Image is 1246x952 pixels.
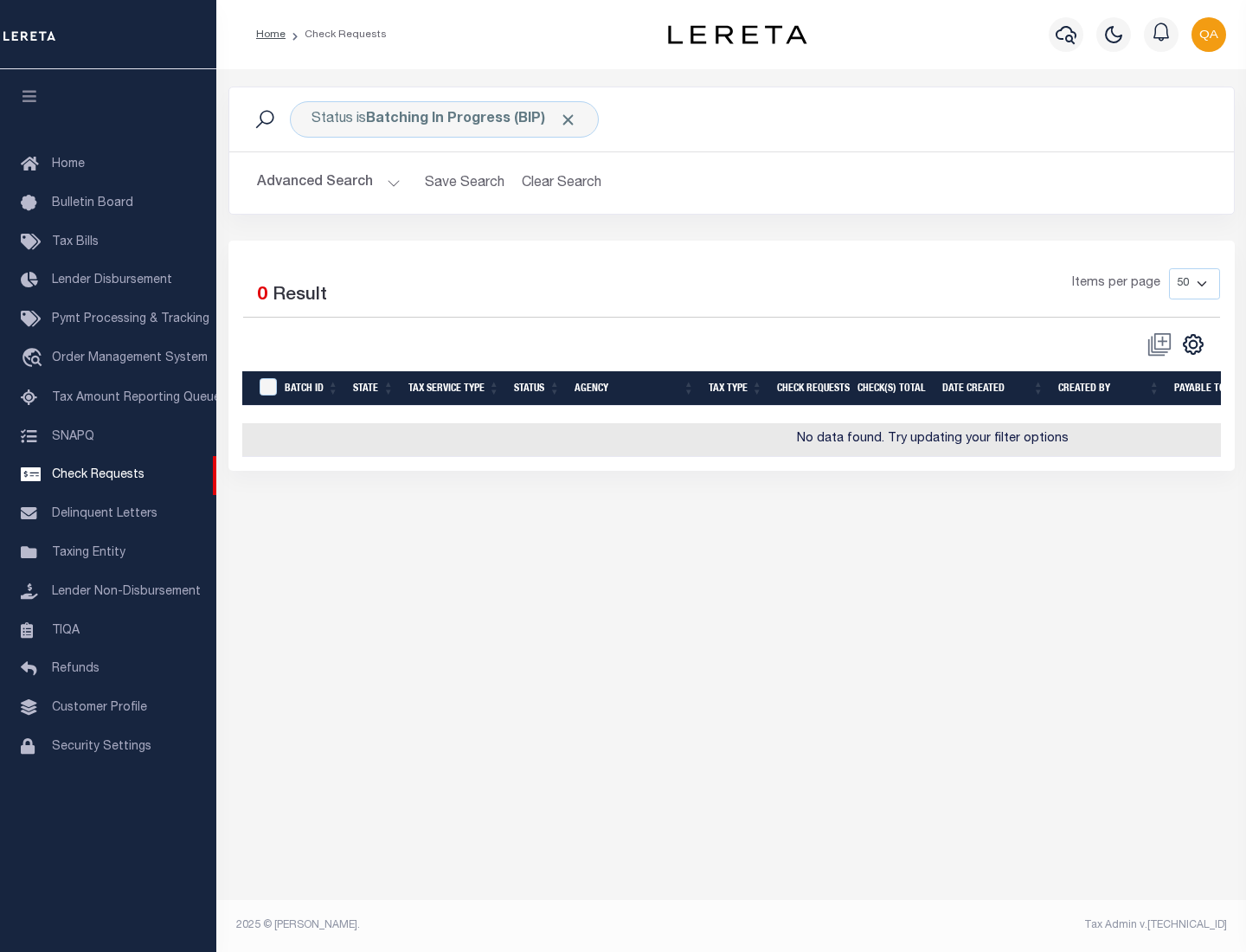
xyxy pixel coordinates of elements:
div: Tax Admin v.[TECHNICAL_ID] [744,917,1227,933]
div: Status is [290,101,599,138]
th: Status: activate to sort column ascending [507,371,568,407]
span: Items per page [1072,274,1160,293]
th: Tax Service Type: activate to sort column ascending [401,371,507,407]
span: Click to Remove [559,111,577,129]
th: Batch Id: activate to sort column ascending [278,371,346,407]
th: State: activate to sort column ascending [346,371,401,407]
span: Pymt Processing & Tracking [52,313,209,325]
span: SNAPQ [52,430,94,442]
th: Tax Type: activate to sort column ascending [702,371,770,407]
span: Home [52,158,85,170]
label: Result [273,282,327,310]
th: Date Created: activate to sort column ascending [935,371,1051,407]
img: logo-dark.svg [668,25,806,44]
li: Check Requests [286,27,387,42]
span: 0 [257,286,267,305]
th: Created By: activate to sort column ascending [1051,371,1167,407]
th: Check(s) Total [851,371,935,407]
span: Refunds [52,663,100,675]
th: Agency: activate to sort column ascending [568,371,702,407]
i: travel_explore [21,348,48,370]
th: Check Requests [770,371,851,407]
span: Taxing Entity [52,547,125,559]
span: Lender Disbursement [52,274,172,286]
img: svg+xml;base64,PHN2ZyB4bWxucz0iaHR0cDovL3d3dy53My5vcmcvMjAwMC9zdmciIHBvaW50ZXItZXZlbnRzPSJub25lIi... [1191,17,1226,52]
button: Advanced Search [257,166,401,200]
span: Delinquent Letters [52,508,157,520]
button: Save Search [414,166,515,200]
span: TIQA [52,624,80,636]
span: Lender Non-Disbursement [52,586,201,598]
span: Bulletin Board [52,197,133,209]
span: Tax Bills [52,236,99,248]
span: Tax Amount Reporting Queue [52,392,221,404]
button: Clear Search [515,166,609,200]
div: 2025 © [PERSON_NAME]. [223,917,732,933]
span: Order Management System [52,352,208,364]
b: Batching In Progress (BIP) [366,113,577,126]
span: Customer Profile [52,702,147,714]
span: Check Requests [52,469,145,481]
a: Home [256,29,286,40]
span: Security Settings [52,741,151,753]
